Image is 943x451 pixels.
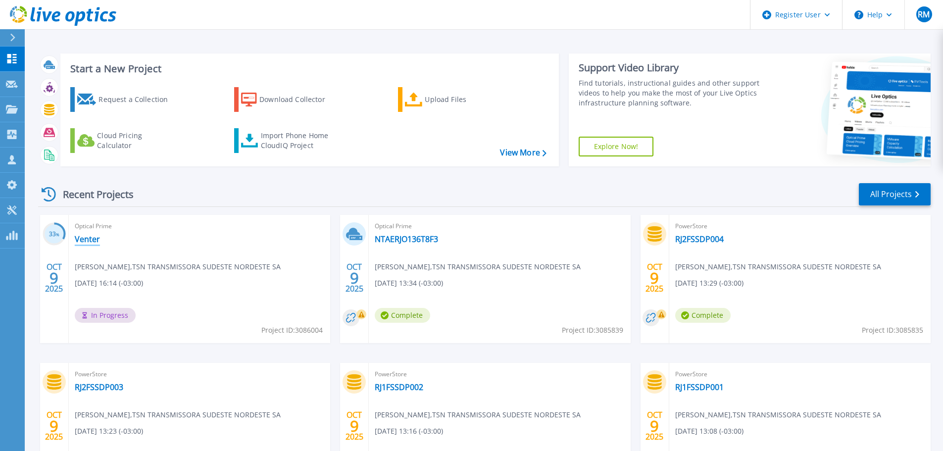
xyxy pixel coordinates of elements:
[579,137,654,156] a: Explore Now!
[75,426,143,437] span: [DATE] 13:23 (-03:00)
[859,183,931,205] a: All Projects
[261,325,323,336] span: Project ID: 3086004
[97,131,176,150] div: Cloud Pricing Calculator
[261,131,338,150] div: Import Phone Home CloudIQ Project
[56,232,59,237] span: %
[70,63,546,74] h3: Start a New Project
[99,90,178,109] div: Request a Collection
[75,221,324,232] span: Optical Prime
[675,426,744,437] span: [DATE] 13:08 (-03:00)
[375,426,443,437] span: [DATE] 13:16 (-03:00)
[375,409,581,420] span: [PERSON_NAME] , TSN TRANSMISSORA SUDESTE NORDESTE SA
[75,261,281,272] span: [PERSON_NAME] , TSN TRANSMISSORA SUDESTE NORDESTE SA
[398,87,508,112] a: Upload Files
[675,278,744,289] span: [DATE] 13:29 (-03:00)
[350,422,359,430] span: 9
[645,260,664,296] div: OCT 2025
[675,308,731,323] span: Complete
[75,409,281,420] span: [PERSON_NAME] , TSN TRANSMISSORA SUDESTE NORDESTE SA
[650,274,659,282] span: 9
[75,369,324,380] span: PowerStore
[675,234,724,244] a: RJ2FSSDP004
[45,260,63,296] div: OCT 2025
[75,382,123,392] a: RJ2FSSDP003
[918,10,930,18] span: RM
[70,87,181,112] a: Request a Collection
[675,369,925,380] span: PowerStore
[675,261,881,272] span: [PERSON_NAME] , TSN TRANSMISSORA SUDESTE NORDESTE SA
[375,278,443,289] span: [DATE] 13:34 (-03:00)
[375,261,581,272] span: [PERSON_NAME] , TSN TRANSMISSORA SUDESTE NORDESTE SA
[675,409,881,420] span: [PERSON_NAME] , TSN TRANSMISSORA SUDESTE NORDESTE SA
[675,382,724,392] a: RJ1FSSDP001
[425,90,504,109] div: Upload Files
[45,408,63,444] div: OCT 2025
[38,182,147,206] div: Recent Projects
[562,325,623,336] span: Project ID: 3085839
[234,87,345,112] a: Download Collector
[345,408,364,444] div: OCT 2025
[345,260,364,296] div: OCT 2025
[675,221,925,232] span: PowerStore
[75,308,136,323] span: In Progress
[500,148,546,157] a: View More
[259,90,339,109] div: Download Collector
[375,221,624,232] span: Optical Prime
[650,422,659,430] span: 9
[70,128,181,153] a: Cloud Pricing Calculator
[50,422,58,430] span: 9
[579,78,763,108] div: Find tutorials, instructional guides and other support videos to help you make the most of your L...
[375,369,624,380] span: PowerStore
[350,274,359,282] span: 9
[75,234,100,244] a: Venter
[579,61,763,74] div: Support Video Library
[645,408,664,444] div: OCT 2025
[375,382,423,392] a: RJ1FSSDP002
[862,325,923,336] span: Project ID: 3085835
[375,234,438,244] a: NTAERJO136T8F3
[43,229,66,240] h3: 33
[75,278,143,289] span: [DATE] 16:14 (-03:00)
[50,274,58,282] span: 9
[375,308,430,323] span: Complete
